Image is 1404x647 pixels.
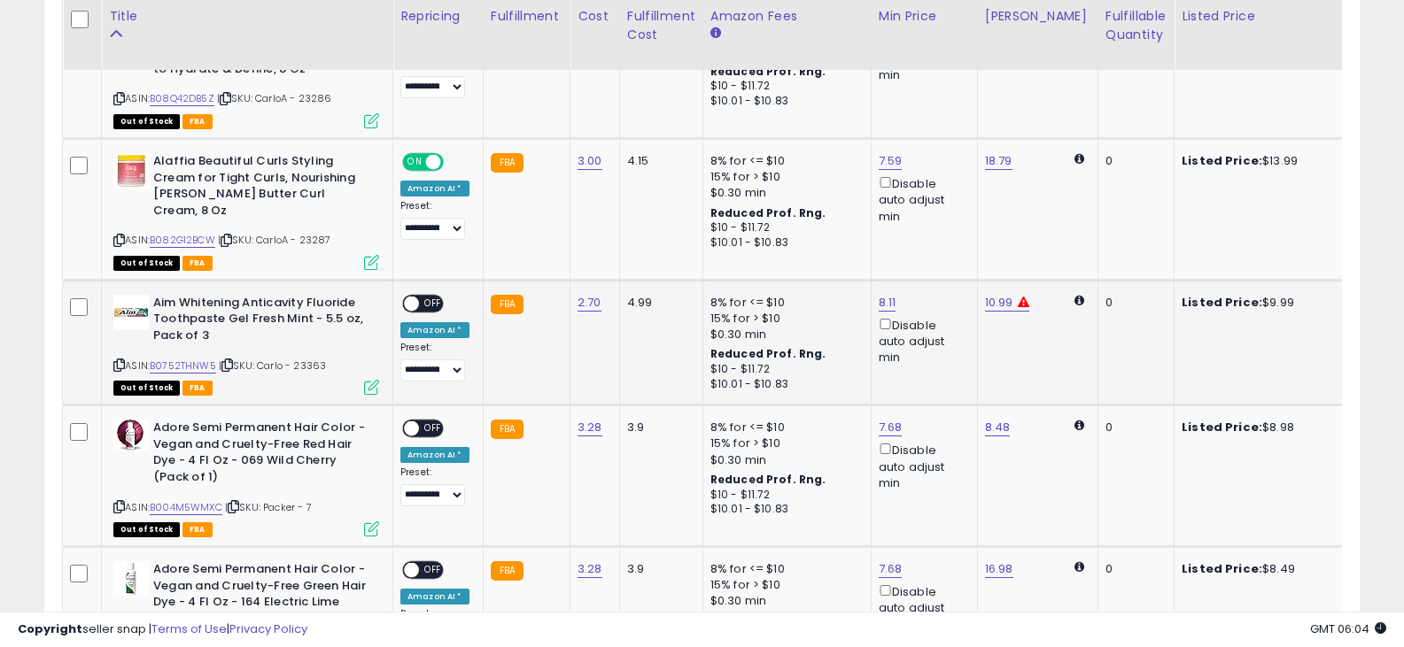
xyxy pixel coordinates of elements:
div: 15% for > $10 [710,169,857,185]
span: OFF [419,563,447,578]
img: 31FmSmvWwSL._SL40_.jpg [113,561,149,597]
div: $8.98 [1182,420,1329,435]
div: $0.30 min [710,452,857,468]
small: FBA [491,561,524,581]
div: 8% for <= $10 [710,295,857,311]
div: 0 [1105,420,1160,435]
span: | SKU: Carlo - 23363 [219,358,326,373]
div: 8% for <= $10 [710,420,857,435]
span: | SKU: Packer - 7 [225,500,312,514]
div: Disable auto adjust min [879,315,964,366]
div: $8.49 [1182,561,1329,577]
img: 412uIk7UAoL._SL40_.jpg [113,420,149,451]
div: ASIN: [113,295,379,393]
div: 15% for > $10 [710,311,857,327]
div: Preset: [400,342,469,381]
a: 3.28 [578,560,602,578]
b: Alaffia Beautiful Curls Styling Cream for Tight Curls, Nourishing [PERSON_NAME] Butter Curl Cream... [153,153,368,223]
div: Listed Price [1182,7,1335,26]
span: FBA [182,256,213,271]
a: 16.98 [985,560,1013,578]
div: Fulfillable Quantity [1105,7,1167,44]
div: Disable auto adjust min [879,582,964,633]
div: Amazon AI * [400,181,469,196]
div: $10 - $11.72 [710,488,857,503]
div: Repricing [400,7,476,26]
span: All listings that are currently out of stock and unavailable for purchase on Amazon [113,256,180,271]
b: Listed Price: [1182,419,1262,435]
div: [PERSON_NAME] [985,7,1090,26]
div: Min Price [879,7,970,26]
b: Listed Price: [1182,560,1262,577]
a: 8.11 [879,294,896,312]
small: FBA [491,295,524,314]
div: 3.9 [627,420,689,435]
small: Amazon Fees. [710,26,721,42]
a: 8.48 [985,419,1011,436]
div: $10.01 - $10.83 [710,377,857,392]
a: B082G12BCW [150,233,215,248]
div: ASIN: [113,153,379,268]
a: 3.00 [578,152,602,170]
span: FBA [182,522,213,537]
span: OFF [419,421,447,436]
span: FBA [182,114,213,129]
div: Amazon Fees [710,7,864,26]
div: $10 - $11.72 [710,362,857,377]
div: $10.01 - $10.83 [710,235,857,250]
a: 18.79 [985,152,1012,170]
div: Disable auto adjust min [879,440,964,491]
div: $0.30 min [710,185,857,201]
div: 4.99 [627,295,689,311]
b: Listed Price: [1182,294,1262,311]
div: 0 [1105,153,1160,169]
div: Title [109,7,385,26]
div: $0.30 min [710,327,857,343]
div: 0 [1105,561,1160,577]
span: | SKU: CarloA - 23286 [217,91,332,105]
a: 7.59 [879,152,903,170]
a: B08Q42DB5Z [150,91,214,106]
b: Reduced Prof. Rng. [710,205,826,220]
a: Terms of Use [151,620,227,637]
small: FBA [491,420,524,439]
div: 15% for > $10 [710,577,857,593]
b: Listed Price: [1182,152,1262,169]
b: Reduced Prof. Rng. [710,472,826,487]
b: Adore Semi Permanent Hair Color - Vegan and Cruelty-Free Green Hair Dye - 4 Fl Oz - 164 Electric ... [153,561,368,631]
div: $10.01 - $10.83 [710,502,857,517]
div: 0 [1105,295,1160,311]
div: $10 - $11.72 [710,220,857,235]
div: 4.15 [627,153,689,169]
span: OFF [441,155,469,170]
span: FBA [182,381,213,396]
span: ON [404,155,426,170]
div: Cost [578,7,612,26]
div: $13.99 [1182,153,1329,169]
div: Disable auto adjust min [879,173,964,225]
div: seller snap | | [18,621,307,638]
div: 15% for > $10 [710,435,857,451]
a: 7.68 [879,560,903,578]
span: OFF [419,296,447,311]
span: 2025-09-12 06:04 GMT [1310,620,1386,637]
b: Reduced Prof. Rng. [710,64,826,79]
a: 7.68 [879,419,903,436]
b: Aim Whitening Anticavity Fluoride Toothpaste Gel Fresh Mint - 5.5 oz, Pack of 3 [153,295,368,349]
img: 41PtC++MCfL._SL40_.jpg [113,295,149,330]
div: Preset: [400,466,469,506]
a: B004M5WMXC [150,500,222,515]
div: 3.9 [627,561,689,577]
div: $10.01 - $10.83 [710,94,857,109]
div: Fulfillment [491,7,562,26]
strong: Copyright [18,620,82,637]
div: ASIN: [113,420,379,535]
div: $10 - $11.72 [710,79,857,94]
div: Preset: [400,200,469,240]
div: Fulfillment Cost [627,7,695,44]
span: All listings that are currently out of stock and unavailable for purchase on Amazon [113,381,180,396]
span: | SKU: CarloA - 23287 [218,233,331,247]
div: Amazon AI * [400,447,469,463]
a: 2.70 [578,294,601,312]
div: $9.99 [1182,295,1329,311]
